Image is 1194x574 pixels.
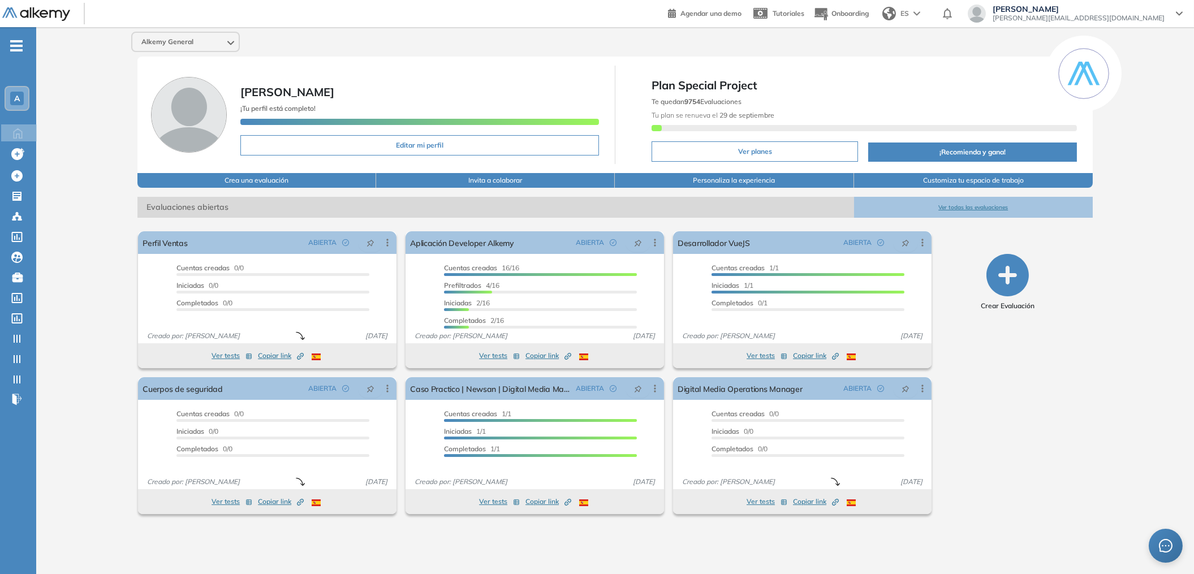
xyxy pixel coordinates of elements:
button: Copiar link [793,495,839,508]
span: ABIERTA [308,238,337,248]
span: 0/0 [712,409,779,418]
span: 0/0 [176,427,218,435]
span: Plan Special Project [652,77,1077,94]
a: Caso Practico | Newsan | Digital Media Manager [410,377,571,400]
img: ESP [312,499,321,506]
button: Ver tests [747,349,787,362]
button: Copiar link [258,495,304,508]
button: Copiar link [258,349,304,362]
span: check-circle [342,385,349,392]
a: Agendar una demo [668,6,742,19]
button: Ver tests [212,495,252,508]
span: [DATE] [896,331,927,341]
span: 2/16 [444,316,504,325]
img: world [882,7,896,20]
span: Copiar link [793,497,839,507]
button: pushpin [358,379,383,398]
span: ¡Tu perfil está completo! [240,104,316,113]
span: [PERSON_NAME] [993,5,1165,14]
span: Iniciadas [444,299,472,307]
span: Copiar link [525,497,571,507]
span: Creado por: [PERSON_NAME] [143,477,244,487]
span: Alkemy General [141,37,193,46]
img: Logo [2,7,70,21]
button: Ver planes [652,141,858,162]
span: Prefiltrados [444,281,481,290]
button: Copiar link [525,349,571,362]
span: Onboarding [831,9,869,18]
img: arrow [913,11,920,16]
span: Cuentas creadas [712,409,765,418]
span: check-circle [342,239,349,246]
button: ¡Recomienda y gana! [868,143,1077,162]
button: Ver todas las evaluaciones [854,197,1093,218]
span: Tu plan se renueva el [652,111,774,119]
span: 1/1 [712,264,779,272]
img: Foto de perfil [151,77,227,153]
span: Iniciadas [176,281,204,290]
span: 0/0 [176,281,218,290]
span: Completados [712,299,753,307]
button: Editar mi perfil [240,135,599,156]
span: check-circle [877,239,884,246]
span: message [1159,539,1173,553]
span: ABIERTA [576,238,604,248]
span: Te quedan Evaluaciones [652,97,742,106]
a: Digital Media Operations Manager [678,377,803,400]
b: 29 de septiembre [718,111,774,119]
span: 0/0 [712,427,753,435]
span: 1/1 [444,427,486,435]
span: 0/0 [176,299,232,307]
span: 2/16 [444,299,490,307]
button: Crear Evaluación [981,254,1034,311]
img: ESP [847,499,856,506]
span: Cuentas creadas [176,409,230,418]
span: 4/16 [444,281,499,290]
span: Creado por: [PERSON_NAME] [143,331,244,341]
span: Cuentas creadas [444,264,497,272]
button: Customiza tu espacio de trabajo [854,173,1093,188]
span: pushpin [902,238,909,247]
button: pushpin [358,234,383,252]
a: Cuerpos de seguridad [143,377,223,400]
span: A [14,94,20,103]
span: pushpin [634,384,642,393]
i: - [10,45,23,47]
a: Desarrollador VueJS [678,231,750,254]
span: Completados [712,444,753,453]
span: ABIERTA [843,383,872,394]
span: Cuentas creadas [712,264,765,272]
span: 1/1 [712,281,753,290]
span: 0/0 [176,444,232,453]
span: Completados [176,444,218,453]
span: ABIERTA [843,238,872,248]
span: Iniciadas [444,427,472,435]
span: pushpin [634,238,642,247]
span: [DATE] [628,331,659,341]
span: [DATE] [628,477,659,487]
button: Ver tests [747,495,787,508]
span: Copiar link [258,351,304,361]
button: pushpin [626,234,650,252]
span: pushpin [902,384,909,393]
span: check-circle [877,385,884,392]
span: Completados [444,316,486,325]
span: ABIERTA [308,383,337,394]
span: [DATE] [361,477,392,487]
span: pushpin [367,238,374,247]
a: Perfil Ventas [143,231,188,254]
span: Creado por: [PERSON_NAME] [678,331,779,341]
span: Creado por: [PERSON_NAME] [678,477,779,487]
span: ES [900,8,909,19]
span: check-circle [610,239,617,246]
span: pushpin [367,384,374,393]
span: Creado por: [PERSON_NAME] [410,477,512,487]
button: Ver tests [479,349,520,362]
span: Tutoriales [773,9,804,18]
img: ESP [847,353,856,360]
button: Crea una evaluación [137,173,376,188]
span: Creado por: [PERSON_NAME] [410,331,512,341]
span: Cuentas creadas [444,409,497,418]
span: [DATE] [361,331,392,341]
button: Ver tests [479,495,520,508]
